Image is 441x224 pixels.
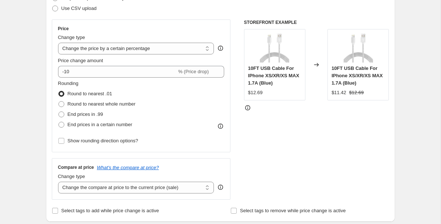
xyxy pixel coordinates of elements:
[248,65,299,86] span: 10FT USB Cable For IPhone XS/XR/XS MAX 1.7A (Blue)
[178,69,209,74] span: % (Price drop)
[349,89,364,96] strike: $12.69
[244,19,389,25] h6: STOREFRONT EXAMPLE
[240,208,346,213] span: Select tags to remove while price change is active
[68,111,103,117] span: End prices in .99
[217,45,224,52] div: help
[217,184,224,191] div: help
[68,122,132,127] span: End prices in a certain number
[58,26,69,32] h3: Price
[260,33,289,63] img: medium_0d6aed4d-d9cb-4df8-91c3-9e7104c7ae65_80x.jpg
[61,6,97,11] span: Use CSV upload
[58,174,85,179] span: Change type
[61,208,159,213] span: Select tags to add while price change is active
[58,66,177,78] input: -15
[344,33,373,63] img: medium_0d6aed4d-d9cb-4df8-91c3-9e7104c7ae65_80x.jpg
[68,101,136,107] span: Round to nearest whole number
[97,165,159,170] button: What's the compare at price?
[68,138,138,143] span: Show rounding direction options?
[248,89,263,96] div: $12.69
[58,164,94,170] h3: Compare at price
[58,81,79,86] span: Rounding
[58,35,85,40] span: Change type
[331,65,383,86] span: 10FT USB Cable For IPhone XS/XR/XS MAX 1.7A (Blue)
[331,89,346,96] div: $11.42
[58,58,103,63] span: Price change amount
[68,91,112,96] span: Round to nearest .01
